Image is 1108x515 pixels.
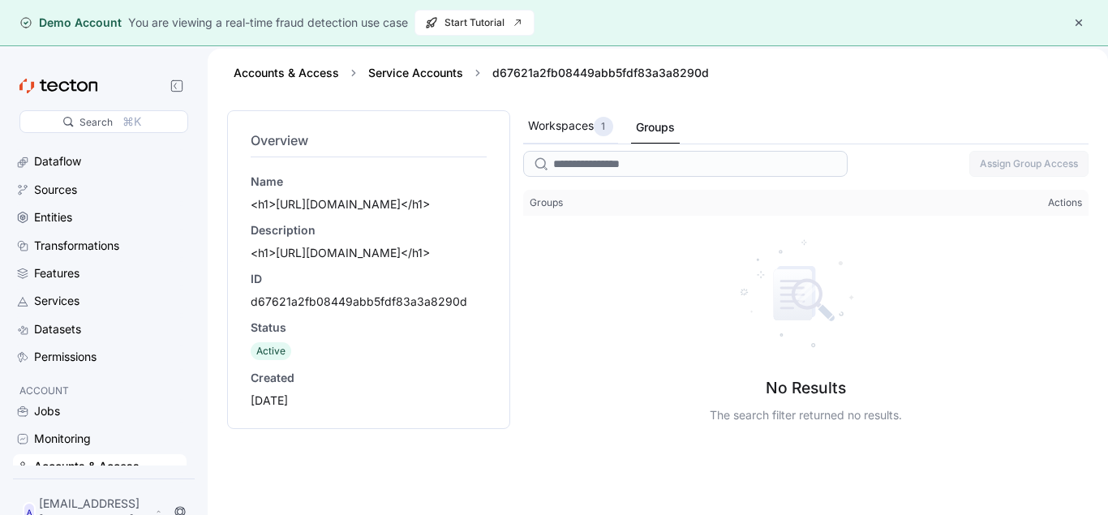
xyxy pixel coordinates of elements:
div: Created [251,370,487,386]
div: [DATE] [251,393,487,409]
a: Datasets [13,317,187,341]
a: Monitoring [13,427,187,451]
a: Transformations [13,234,187,258]
div: d67621a2fb08449abb5fdf83a3a8290d [251,294,487,310]
p: 1 [601,118,605,135]
a: Service Accounts [368,66,463,79]
span: Start Tutorial [425,11,524,35]
div: <h1>[URL][DOMAIN_NAME]</h1> [251,245,487,261]
div: Groups [636,118,675,136]
div: Search⌘K [19,110,188,133]
a: Jobs [13,399,187,423]
div: Features [34,264,79,282]
div: <h1>[URL][DOMAIN_NAME]</h1> [251,196,487,212]
a: Services [13,289,187,313]
div: Workspaces [528,117,613,136]
span: Active [256,345,286,357]
div: Services [34,292,79,310]
div: d67621a2fb08449abb5fdf83a3a8290d [486,65,715,81]
div: Status [251,320,487,336]
div: ID [251,271,487,287]
div: Demo Account [19,15,122,31]
div: Description [251,222,487,238]
div: Permissions [34,348,97,366]
div: Search [79,114,113,130]
button: Start Tutorial [414,10,535,36]
div: Transformations [34,237,119,255]
button: Assign Group Access [969,151,1089,177]
p: ACCOUNT [19,383,180,399]
span: Groups [530,196,563,209]
div: Jobs [34,402,60,420]
a: Accounts & Access [234,66,339,79]
p: The search filter returned no results. [710,407,902,423]
div: Dataflow [34,152,81,170]
a: Sources [13,178,187,202]
div: Entities [34,208,72,226]
a: Dataflow [13,149,187,174]
div: Datasets [34,320,81,338]
span: Actions [1048,196,1082,209]
a: Permissions [13,345,187,369]
span: Assign Group Access [980,152,1078,176]
div: Sources [34,181,77,199]
div: You are viewing a real-time fraud detection use case [128,14,408,32]
div: Name [251,174,487,190]
h4: Overview [251,131,487,150]
div: No Results [766,378,846,397]
div: Accounts & Access [34,457,140,475]
div: Monitoring [34,430,91,448]
a: Features [13,261,187,285]
a: Accounts & Access [13,454,187,479]
div: ⌘K [122,113,141,131]
a: Entities [13,205,187,230]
